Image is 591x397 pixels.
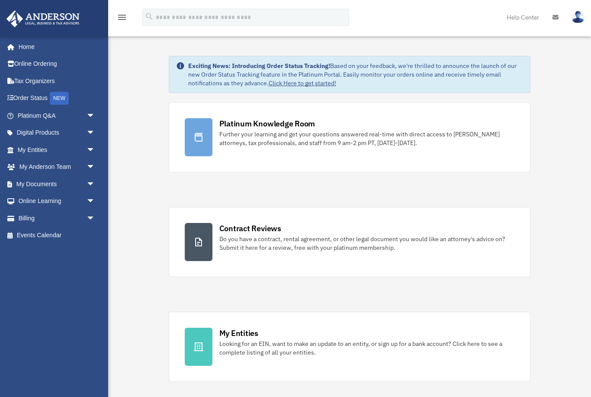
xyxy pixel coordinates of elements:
[6,38,104,55] a: Home
[87,124,104,142] span: arrow_drop_down
[6,72,108,90] a: Tax Organizers
[145,12,154,21] i: search
[87,175,104,193] span: arrow_drop_down
[219,328,258,339] div: My Entities
[117,15,127,23] a: menu
[87,107,104,125] span: arrow_drop_down
[6,107,108,124] a: Platinum Q&Aarrow_drop_down
[6,210,108,227] a: Billingarrow_drop_down
[6,158,108,176] a: My Anderson Teamarrow_drop_down
[6,90,108,107] a: Order StatusNEW
[219,235,515,252] div: Do you have a contract, rental agreement, or other legal document you would like an attorney's ad...
[169,312,531,382] a: My Entities Looking for an EIN, want to make an update to an entity, or sign up for a bank accoun...
[87,158,104,176] span: arrow_drop_down
[87,193,104,210] span: arrow_drop_down
[169,207,531,277] a: Contract Reviews Do you have a contract, rental agreement, or other legal document you would like...
[6,227,108,244] a: Events Calendar
[219,130,515,147] div: Further your learning and get your questions answered real-time with direct access to [PERSON_NAM...
[87,141,104,159] span: arrow_drop_down
[6,175,108,193] a: My Documentsarrow_drop_down
[87,210,104,227] span: arrow_drop_down
[169,102,531,172] a: Platinum Knowledge Room Further your learning and get your questions answered real-time with dire...
[6,124,108,142] a: Digital Productsarrow_drop_down
[188,62,330,70] strong: Exciting News: Introducing Order Status Tracking!
[188,61,524,87] div: Based on your feedback, we're thrilled to announce the launch of our new Order Status Tracking fe...
[4,10,82,27] img: Anderson Advisors Platinum Portal
[50,92,69,105] div: NEW
[6,55,108,73] a: Online Ordering
[117,12,127,23] i: menu
[6,141,108,158] a: My Entitiesarrow_drop_down
[572,11,585,23] img: User Pic
[219,223,281,234] div: Contract Reviews
[219,339,515,357] div: Looking for an EIN, want to make an update to an entity, or sign up for a bank account? Click her...
[219,118,315,129] div: Platinum Knowledge Room
[6,193,108,210] a: Online Learningarrow_drop_down
[269,79,336,87] a: Click Here to get started!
